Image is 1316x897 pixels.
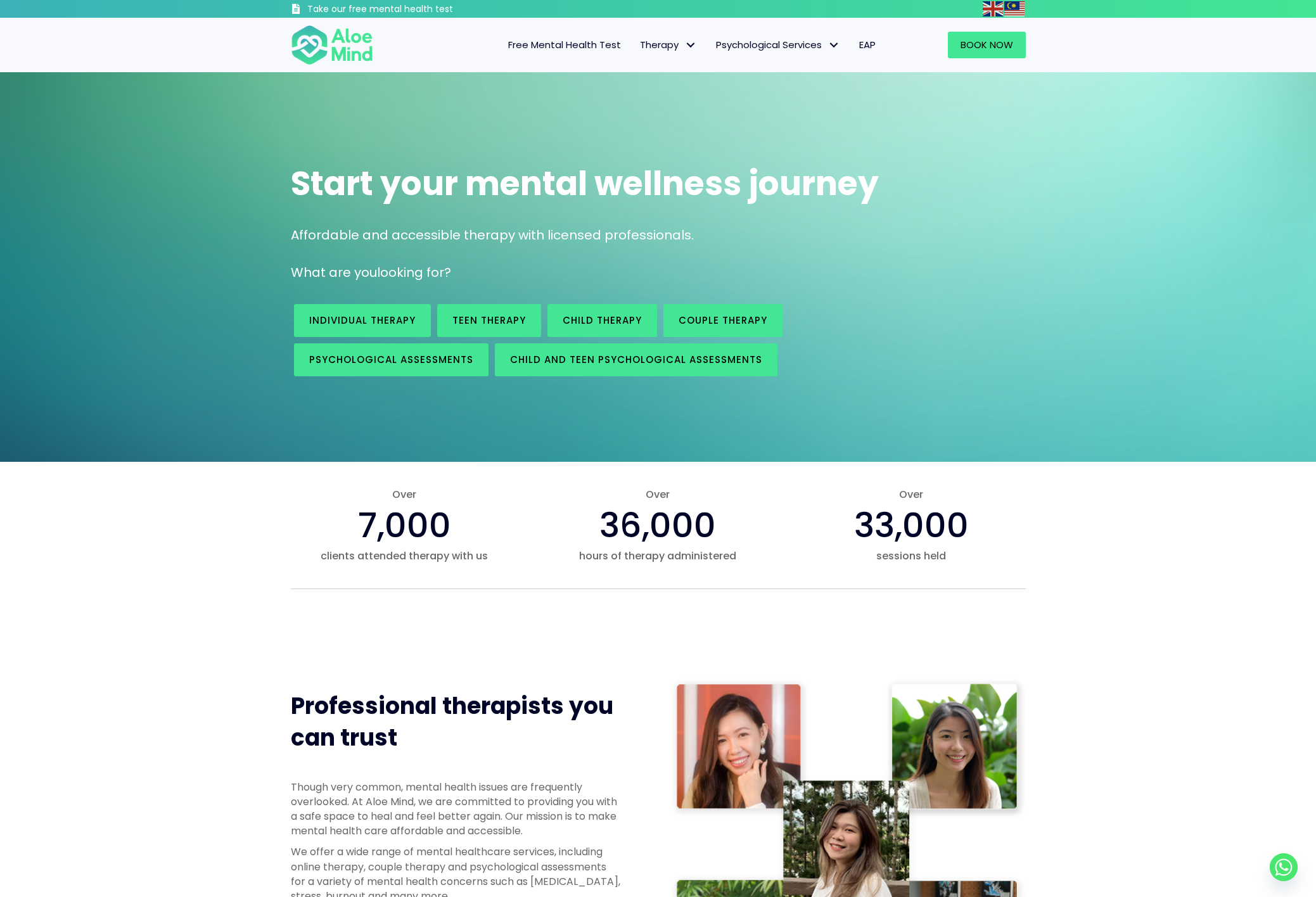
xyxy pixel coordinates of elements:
[510,353,762,366] span: Child and Teen Psychological assessments
[291,690,613,754] span: Professional therapists you can trust
[716,38,840,51] span: Psychological Services
[854,501,969,549] span: 33,000
[1004,1,1025,16] img: ms
[452,314,526,327] span: Teen Therapy
[291,780,620,839] p: Though very common, mental health issues are frequently overlooked. At Aloe Mind, we are committe...
[679,314,767,327] span: Couple therapy
[1270,853,1298,881] a: Whatsapp
[390,32,885,58] nav: Menu
[437,304,541,337] a: Teen Therapy
[495,343,777,376] a: Child and Teen Psychological assessments
[544,549,772,563] span: hours of therapy administered
[547,304,657,337] a: Child Therapy
[599,501,716,549] span: 36,000
[544,487,772,502] span: Over
[309,314,416,327] span: Individual therapy
[563,314,642,327] span: Child Therapy
[706,32,850,58] a: Psychological ServicesPsychological Services: submenu
[983,1,1004,16] a: English
[825,36,843,54] span: Psychological Services: submenu
[797,549,1025,563] span: sessions held
[640,38,697,51] span: Therapy
[797,487,1025,502] span: Over
[1004,1,1026,16] a: Malay
[859,38,876,51] span: EAP
[499,32,630,58] a: Free Mental Health Test
[294,343,489,376] a: Psychological assessments
[358,501,451,549] span: 7,000
[682,36,700,54] span: Therapy: submenu
[850,32,885,58] a: EAP
[307,3,521,16] h3: Take our free mental health test
[291,264,377,281] span: What are you
[630,32,706,58] a: TherapyTherapy: submenu
[291,24,373,66] img: Aloe mind Logo
[291,160,879,207] span: Start your mental wellness journey
[961,38,1013,51] span: Book Now
[508,38,621,51] span: Free Mental Health Test
[983,1,1003,16] img: en
[377,264,451,281] span: looking for?
[948,32,1026,58] a: Book Now
[294,304,431,337] a: Individual therapy
[309,353,473,366] span: Psychological assessments
[291,549,519,563] span: clients attended therapy with us
[663,304,783,337] a: Couple therapy
[291,3,521,18] a: Take our free mental health test
[291,487,519,502] span: Over
[291,226,1026,245] p: Affordable and accessible therapy with licensed professionals.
